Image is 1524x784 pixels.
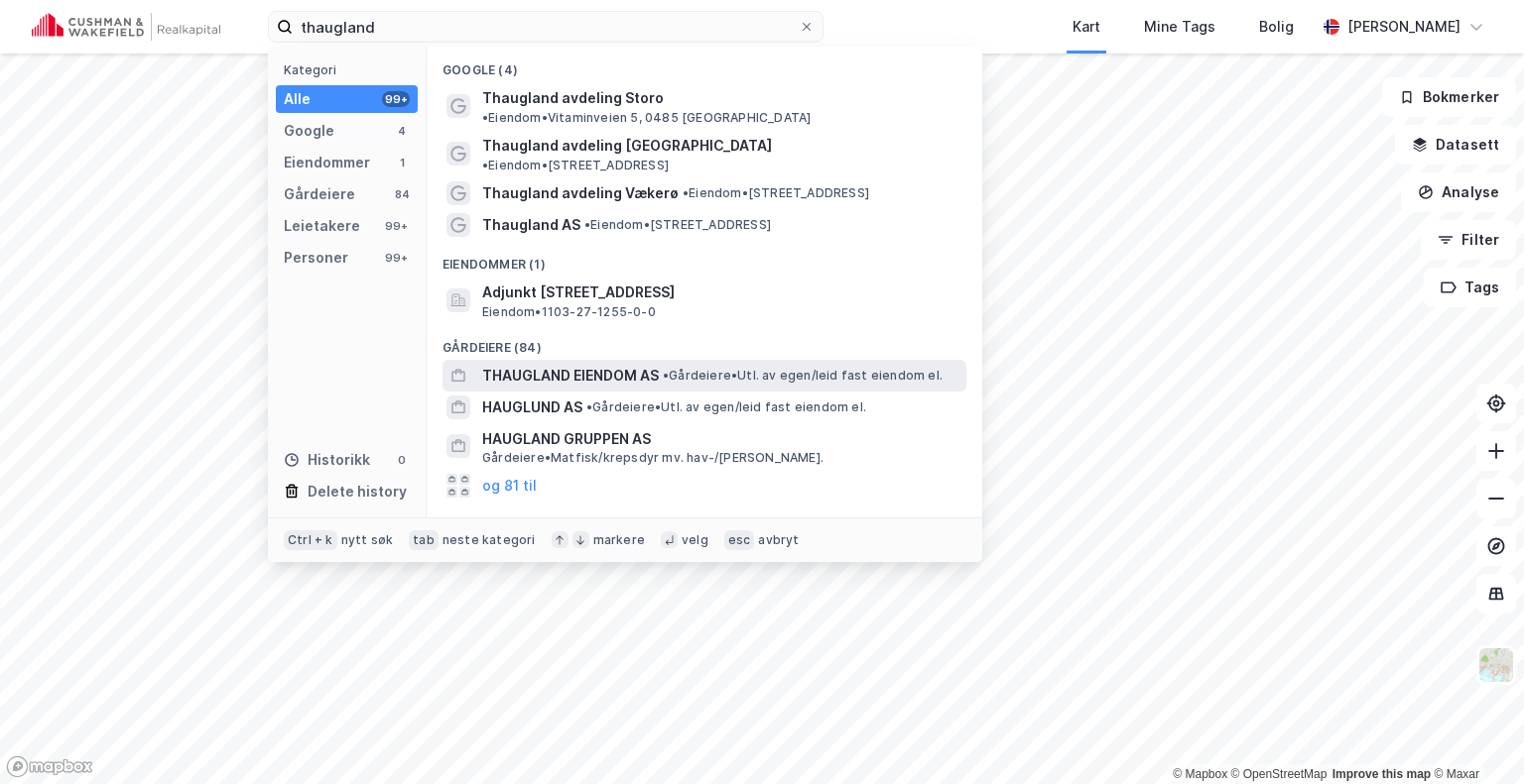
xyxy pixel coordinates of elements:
[663,368,669,383] span: •
[443,532,536,548] div: neste kategori
[32,13,220,41] img: cushman-wakefield-realkapital-logo.202ea83816669bd177139c58696a8fa1.svg
[482,395,582,419] span: HAUGLUND AS
[284,448,370,472] div: Historikk
[308,480,407,504] div: Delete history
[663,368,943,384] span: Gårdeiere • Utl. av egen/leid fast eiendom el.
[284,119,334,143] div: Google
[284,530,337,550] div: Ctrl + k
[1173,767,1227,781] a: Mapbox
[1425,689,1524,784] div: Kontrollprogram for chat
[284,87,311,111] div: Alle
[427,47,982,82] div: Google (4)
[1259,15,1294,39] div: Bolig
[482,134,772,158] span: Thaugland avdeling [GEOGRAPHIC_DATA]
[593,532,645,548] div: markere
[427,502,982,537] div: Leietakere (99+)
[1347,15,1460,39] div: [PERSON_NAME]
[584,217,771,233] span: Eiendom • [STREET_ADDRESS]
[382,250,410,266] div: 99+
[682,532,708,548] div: velg
[284,182,355,206] div: Gårdeiere
[1421,220,1516,260] button: Filter
[394,123,410,139] div: 4
[482,474,537,498] button: og 81 til
[482,427,958,451] span: HAUGLAND GRUPPEN AS
[394,155,410,170] div: 1
[482,86,664,110] span: Thaugland avdeling Storo
[482,110,811,126] span: Eiendom • Vitaminveien 5, 0485 [GEOGRAPHIC_DATA]
[482,158,488,172] span: •
[284,214,360,238] div: Leietakere
[427,241,982,277] div: Eiendommer (1)
[382,91,410,107] div: 99+
[394,186,410,202] div: 84
[758,532,799,548] div: avbryt
[1073,15,1100,39] div: Kart
[482,304,656,320] span: Eiendom • 1103-27-1255-0-0
[1395,125,1516,165] button: Datasett
[1401,172,1516,212] button: Analyse
[1333,767,1431,781] a: Improve this map
[284,62,418,77] div: Kategori
[482,280,958,304] span: Adjunkt [STREET_ADDRESS]
[1424,268,1516,307] button: Tags
[482,213,580,237] span: Thaugland AS
[586,399,866,415] span: Gårdeiere • Utl. av egen/leid fast eiendom el.
[394,452,410,468] div: 0
[284,246,348,270] div: Personer
[1477,646,1515,684] img: Z
[1382,77,1516,117] button: Bokmerker
[482,158,669,173] span: Eiendom • [STREET_ADDRESS]
[293,12,799,42] input: Søk på adresse, matrikkel, gårdeiere, leietakere eller personer
[724,530,755,550] div: esc
[683,185,869,201] span: Eiendom • [STREET_ADDRESS]
[482,450,824,466] span: Gårdeiere • Matfisk/krepsdyr mv. hav-/[PERSON_NAME].
[427,324,982,360] div: Gårdeiere (84)
[382,218,410,234] div: 99+
[341,532,394,548] div: nytt søk
[6,755,93,778] a: Mapbox homepage
[409,530,439,550] div: tab
[482,110,488,125] span: •
[586,399,592,414] span: •
[1231,767,1328,781] a: OpenStreetMap
[584,217,590,232] span: •
[284,151,370,174] div: Eiendommer
[1425,689,1524,784] iframe: Chat Widget
[1144,15,1215,39] div: Mine Tags
[482,181,679,205] span: Thaugland avdeling Vækerø
[683,185,689,200] span: •
[482,364,659,388] span: THAUGLAND EIENDOM AS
